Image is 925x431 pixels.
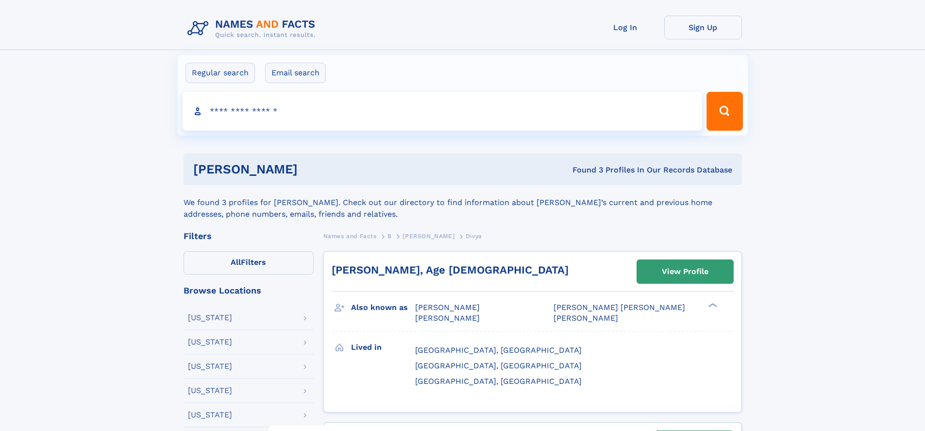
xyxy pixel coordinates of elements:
a: Log In [587,16,664,39]
a: [PERSON_NAME], Age [DEMOGRAPHIC_DATA] [332,264,569,276]
span: [PERSON_NAME] [415,313,480,323]
div: Found 3 Profiles In Our Records Database [435,165,732,175]
a: Sign Up [664,16,742,39]
h1: [PERSON_NAME] [193,163,435,175]
span: [GEOGRAPHIC_DATA], [GEOGRAPHIC_DATA] [415,377,582,386]
label: Filters [184,251,314,275]
div: [US_STATE] [188,314,232,322]
div: [US_STATE] [188,411,232,419]
span: [GEOGRAPHIC_DATA], [GEOGRAPHIC_DATA] [415,361,582,370]
input: search input [183,92,703,131]
a: B [387,230,392,242]
div: [US_STATE] [188,362,232,370]
span: [PERSON_NAME] [554,313,618,323]
a: [PERSON_NAME] [403,230,454,242]
div: We found 3 profiles for [PERSON_NAME]. Check out our directory to find information about [PERSON_... [184,185,742,220]
label: Email search [265,63,326,83]
a: Names and Facts [323,230,377,242]
span: Divya [466,233,482,240]
h3: Also known as [351,299,415,316]
span: [PERSON_NAME] [415,303,480,312]
a: View Profile [637,260,733,283]
span: All [231,258,241,267]
label: Regular search [185,63,255,83]
span: [PERSON_NAME] [PERSON_NAME] [554,303,685,312]
span: B [387,233,392,240]
div: [US_STATE] [188,338,232,346]
div: View Profile [662,260,708,283]
div: [US_STATE] [188,387,232,395]
div: Browse Locations [184,286,314,295]
h3: Lived in [351,339,415,356]
img: Logo Names and Facts [184,16,323,42]
span: [GEOGRAPHIC_DATA], [GEOGRAPHIC_DATA] [415,345,582,355]
div: ❯ [706,302,718,309]
span: [PERSON_NAME] [403,233,454,240]
div: Filters [184,232,314,241]
button: Search Button [706,92,742,131]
